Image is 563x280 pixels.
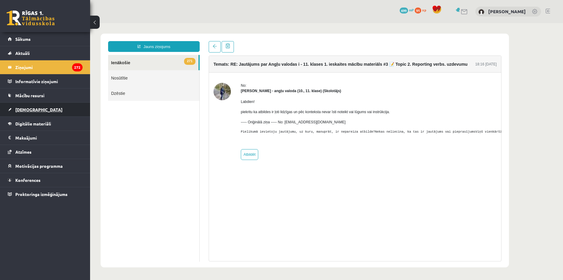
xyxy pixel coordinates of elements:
[15,131,83,145] legend: Maksājumi
[151,96,450,102] p: ----- Oriģinālā ziņa ----- No: [EMAIL_ADDRESS][DOMAIN_NAME]
[400,8,414,12] a: 699 mP
[15,74,83,88] legend: Informatīvie ziņojumi
[151,86,450,92] p: piekritu ka atbildes ir ļoti lidzīgas un pēc konteksta nevar īsti noteikt vai lūgums vai instrūkc...
[15,177,41,183] span: Konferences
[18,47,109,62] a: Nosūtītie
[8,187,83,201] a: Proktoringa izmēģinājums
[409,8,414,12] span: mP
[15,191,68,197] span: Proktoringa izmēģinājums
[18,62,109,78] a: Dzēstie
[8,117,83,131] a: Digitālie materiāli
[151,107,450,111] pre: Pielikumā ievietoju jautājumu, uz kuru, manuprāt, ir nepareiza atbilde?Nekas neliecina, ka tas ir...
[94,35,105,42] span: 271
[415,8,421,14] span: 91
[8,74,83,88] a: Informatīvie ziņojumi
[8,131,83,145] a: Maksājumi
[385,38,407,44] div: 18:16 [DATE]
[123,39,377,44] h4: Temats: RE: Jautājums par Angļu valodas i - 11. klases 1. ieskaites mācību materiāls #3 📝 Topic 2...
[8,145,83,159] a: Atzīmes
[400,8,408,14] span: 699
[151,76,450,81] p: Labdien!
[422,8,426,12] span: xp
[123,60,141,77] img: Alla Bautre - angļu valoda (10., 11. klase)
[8,159,83,173] a: Motivācijas programma
[8,32,83,46] a: Sākums
[478,9,484,15] img: Sandis Pērkons
[15,121,51,126] span: Digitālie materiāli
[415,8,429,12] a: 91 xp
[8,89,83,102] a: Mācību resursi
[15,149,32,155] span: Atzīmes
[15,36,31,42] span: Sākums
[15,60,83,74] legend: Ziņojumi
[488,8,526,14] a: [PERSON_NAME]
[72,63,83,71] i: 272
[15,163,63,169] span: Motivācijas programma
[151,60,450,65] div: No:
[8,103,83,116] a: [DEMOGRAPHIC_DATA]
[151,126,168,137] a: Atbildēt
[8,173,83,187] a: Konferences
[18,18,110,29] a: Jauns ziņojums
[15,107,62,112] span: [DEMOGRAPHIC_DATA]
[15,93,44,98] span: Mācību resursi
[8,46,83,60] a: Aktuāli
[7,11,55,26] a: Rīgas 1. Tālmācības vidusskola
[18,32,108,47] a: 271Ienākošie
[151,66,251,70] strong: [PERSON_NAME] - angļu valoda (10., 11. klase) (Skolotājs)
[15,50,30,56] span: Aktuāli
[8,60,83,74] a: Ziņojumi272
